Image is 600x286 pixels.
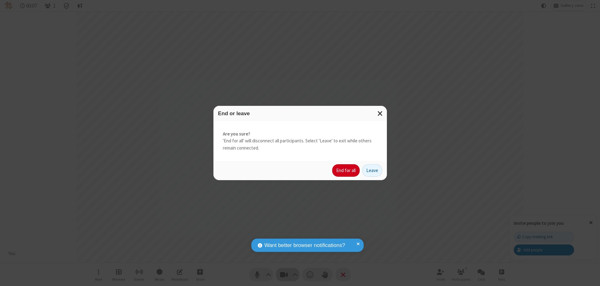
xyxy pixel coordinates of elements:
strong: Are you sure? [223,131,377,138]
button: Close modal [374,106,387,121]
span: Want better browser notifications? [264,241,345,249]
div: 'End for all' will disconnect all participants. Select 'Leave' to exit while others remain connec... [213,121,387,161]
h3: End or leave [218,111,382,116]
button: Leave [362,164,382,177]
button: End for all [332,164,360,177]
